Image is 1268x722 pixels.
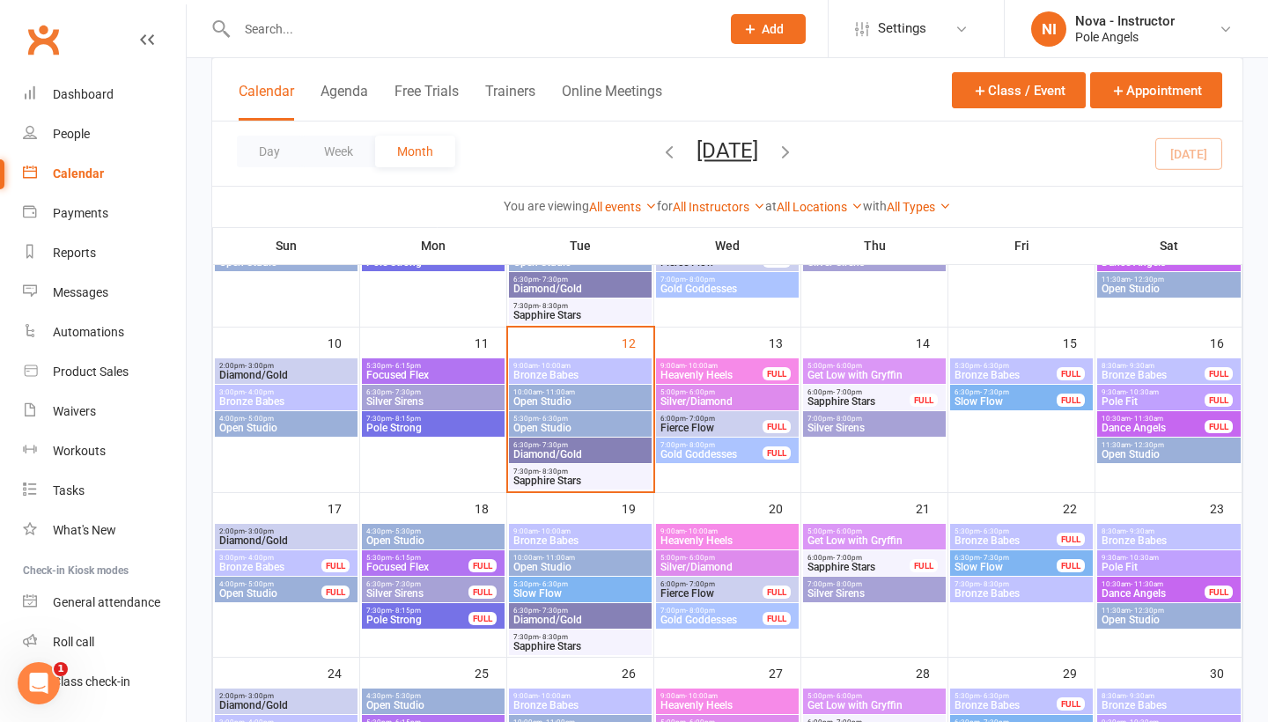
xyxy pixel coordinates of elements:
span: 5:30pm [954,527,1058,535]
span: - 7:30pm [980,388,1009,396]
a: Payments [23,194,186,233]
div: Dashboard [53,87,114,101]
div: FULL [321,586,350,599]
span: 7:30pm [954,580,1089,588]
span: Silver/Diamond [660,562,795,572]
span: Slow Flow [954,562,1058,572]
span: 4:00pm [218,415,354,423]
span: Fierce Flow [660,423,763,433]
span: - 6:15pm [392,362,421,370]
a: Product Sales [23,352,186,392]
span: - 8:15pm [392,607,421,615]
span: Open Studio [218,423,354,433]
span: - 8:00pm [686,276,715,284]
span: 9:30am [1101,554,1237,562]
span: - 12:30pm [1131,441,1164,449]
button: Free Trials [394,83,459,121]
button: Month [375,136,455,167]
div: FULL [1057,533,1085,546]
div: Messages [53,285,108,299]
span: 3:00pm [218,388,354,396]
button: Class / Event [952,72,1086,108]
th: Tue [507,227,654,264]
span: - 10:00am [685,362,718,370]
span: 9:00am [660,362,763,370]
span: 7:30pm [365,415,501,423]
span: 6:00pm [660,415,763,423]
div: 23 [1210,493,1242,522]
span: 11:30am [1101,607,1237,615]
span: - 7:30pm [980,554,1009,562]
button: Week [302,136,375,167]
span: - 8:00pm [686,441,715,449]
a: Tasks [23,471,186,511]
div: 30 [1210,658,1242,687]
span: Heavenly Heels [660,535,795,546]
th: Mon [360,227,507,264]
span: 10:30am [1101,415,1205,423]
div: 29 [1063,658,1095,687]
span: 6:00pm [660,580,763,588]
span: 4:30pm [365,527,501,535]
div: Waivers [53,404,96,418]
a: General attendance kiosk mode [23,583,186,623]
span: 5:00pm [660,388,795,396]
div: 19 [622,493,653,522]
div: 13 [769,328,800,357]
div: FULL [1205,394,1233,407]
span: - 6:00pm [686,388,715,396]
span: Heavenly Heels [660,370,763,380]
span: 8:30am [1101,692,1237,700]
div: Roll call [53,635,94,649]
span: 6:30pm [512,276,648,284]
span: Open Studio [365,535,501,546]
div: FULL [1057,394,1085,407]
span: Diamond/Gold [218,370,354,380]
div: FULL [910,394,938,407]
span: - 9:30am [1126,527,1154,535]
span: - 12:30pm [1131,276,1164,284]
strong: for [657,199,673,213]
span: 7:30pm [512,633,648,641]
div: What's New [53,523,116,537]
span: - 11:00am [542,554,575,562]
span: Diamond/Gold [512,615,648,625]
div: 12 [622,328,653,357]
span: Silver Sirens [365,588,469,599]
span: - 3:00pm [245,527,274,535]
span: - 12:30pm [1131,607,1164,615]
span: 2:00pm [218,362,354,370]
div: FULL [468,612,497,625]
button: Appointment [1090,72,1222,108]
span: - 4:00pm [245,388,274,396]
span: 7:30pm [365,607,469,615]
span: Pole Strong [365,615,469,625]
span: - 6:00pm [833,692,862,700]
a: Dashboard [23,75,186,114]
span: Dance Angels [1101,588,1205,599]
div: FULL [763,586,791,599]
span: Bronze Babes [512,370,648,380]
div: 27 [769,658,800,687]
span: Focused Flex [365,562,469,572]
span: 5:30pm [954,692,1058,700]
span: 5:30pm [512,415,648,423]
div: FULL [763,420,791,433]
span: Get Low with Gryffin [807,370,942,380]
span: Bronze Babes [1101,700,1237,711]
span: Silver/Diamond [660,396,795,407]
strong: at [765,199,777,213]
span: 5:00pm [807,362,942,370]
span: Open Studio [1101,615,1237,625]
input: Search... [232,17,708,41]
div: Reports [53,246,96,260]
span: Open Studio [1101,449,1237,460]
span: 10:00am [512,554,648,562]
div: 15 [1063,328,1095,357]
span: 5:30pm [954,362,1058,370]
span: - 7:30pm [392,388,421,396]
span: - 5:30pm [392,527,421,535]
span: Bronze Babes [218,562,322,572]
span: - 6:30pm [980,692,1009,700]
span: - 7:30pm [539,607,568,615]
